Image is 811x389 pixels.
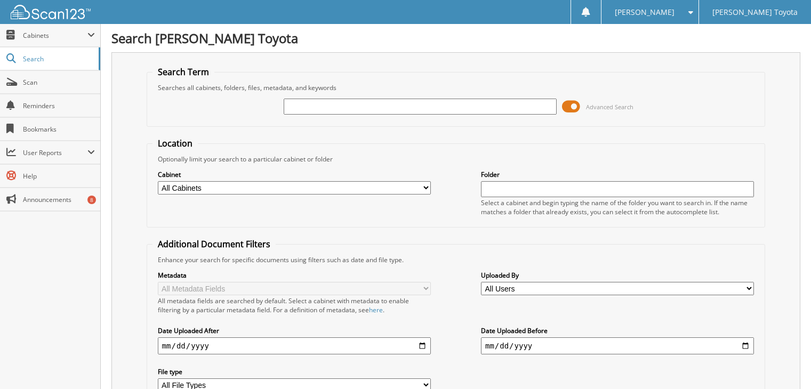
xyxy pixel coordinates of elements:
[23,78,95,87] span: Scan
[712,9,798,15] span: [PERSON_NAME] Toyota
[152,137,198,149] legend: Location
[586,103,633,111] span: Advanced Search
[23,101,95,110] span: Reminders
[158,337,431,354] input: start
[11,5,91,19] img: scan123-logo-white.svg
[23,172,95,181] span: Help
[615,9,675,15] span: [PERSON_NAME]
[111,29,800,47] h1: Search [PERSON_NAME] Toyota
[23,195,95,204] span: Announcements
[87,196,96,204] div: 8
[152,155,760,164] div: Optionally limit your search to a particular cabinet or folder
[481,170,754,179] label: Folder
[481,337,754,354] input: end
[23,31,87,40] span: Cabinets
[152,83,760,92] div: Searches all cabinets, folders, files, metadata, and keywords
[23,54,93,63] span: Search
[481,271,754,280] label: Uploaded By
[158,367,431,376] label: File type
[158,296,431,314] div: All metadata fields are searched by default. Select a cabinet with metadata to enable filtering b...
[152,238,276,250] legend: Additional Document Filters
[158,271,431,280] label: Metadata
[158,326,431,335] label: Date Uploaded After
[152,66,214,78] legend: Search Term
[158,170,431,179] label: Cabinet
[369,305,383,314] a: here
[481,326,754,335] label: Date Uploaded Before
[23,125,95,134] span: Bookmarks
[152,255,760,264] div: Enhance your search for specific documents using filters such as date and file type.
[481,198,754,216] div: Select a cabinet and begin typing the name of the folder you want to search in. If the name match...
[23,148,87,157] span: User Reports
